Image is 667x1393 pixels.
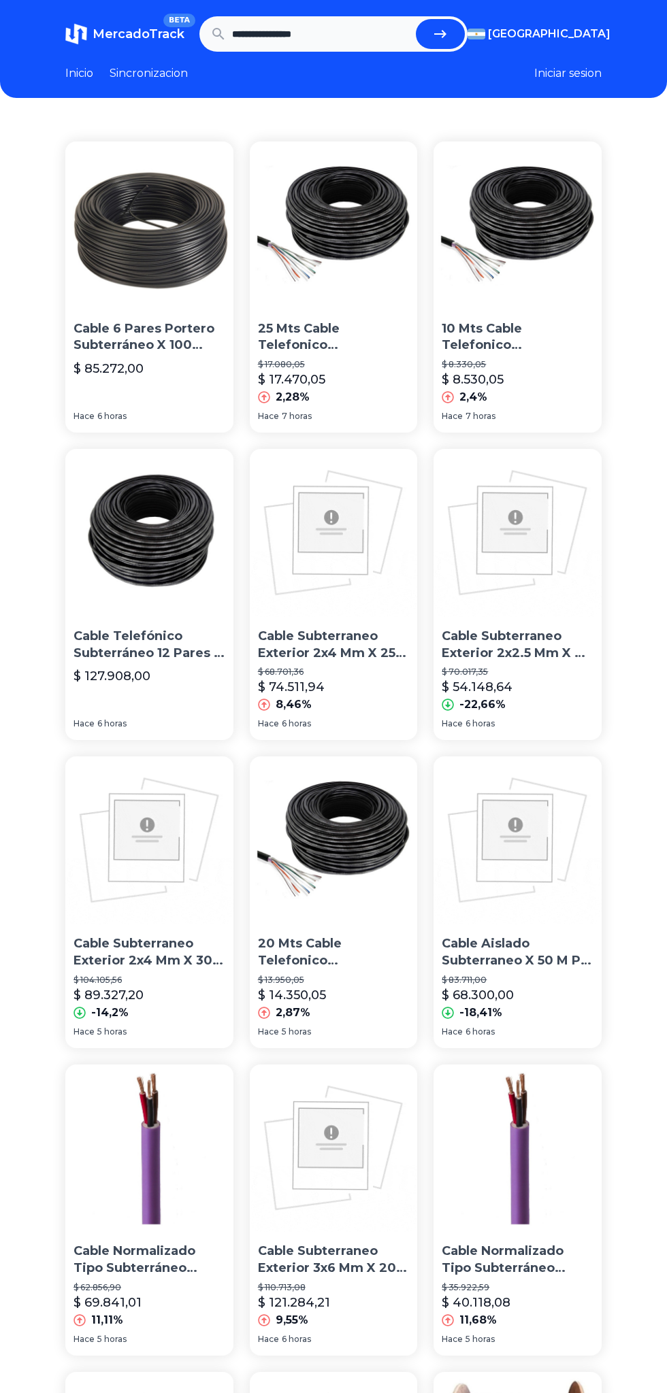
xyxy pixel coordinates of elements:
a: Cable Normalizado Tipo Subterráneo 3x4mm X 10mts Por E631Cable Normalizado Tipo Subterráneo 3x4mm... [434,1064,602,1356]
p: $ 104.105,56 [74,975,225,986]
p: $ 121.284,21 [258,1293,330,1312]
p: 2,87% [276,1005,310,1021]
img: 10 Mts Cable Telefonico Subterraneo 3 Pares 6 Hilos Porteros [434,141,602,309]
p: Cable 6 Pares Portero Subterráneo X 100 Metros [74,320,225,354]
span: [GEOGRAPHIC_DATA] [488,26,611,42]
p: Cable Subterraneo Exterior 3x6 Mm X 20 Mts Electro Cable [258,1243,410,1277]
p: $ 89.327,20 [74,986,144,1005]
span: 6 horas [282,718,311,729]
p: $ 68.300,00 [442,986,514,1005]
p: 2,28% [276,389,310,405]
p: $ 13.950,05 [258,975,410,986]
button: [GEOGRAPHIC_DATA] [468,26,602,42]
span: Hace [442,718,463,729]
a: Cable Subterraneo Exterior 2x4 Mm X 30 Mts Electro CableCable Subterraneo Exterior 2x4 Mm X 30 Mt... [65,756,233,1047]
span: Hace [442,1334,463,1345]
p: $ 54.148,64 [442,677,513,696]
img: 20 Mts Cable Telefonico Subterraneo 2 Pares 4 Hilos Porteros [250,756,418,924]
span: Hace [258,411,279,422]
a: Cable Subterraneo Exterior 3x6 Mm X 20 Mts Electro CableCable Subterraneo Exterior 3x6 Mm X 20 Mt... [250,1064,418,1356]
a: Cable Aislado Subterraneo X 50 M P Electrificador - BoyeroCable Aislado Subterraneo X 50 M P Elec... [434,756,602,1047]
span: 5 horas [97,1334,127,1345]
span: 6 horas [97,411,127,422]
p: $ 40.118,08 [442,1293,510,1312]
a: 20 Mts Cable Telefonico Subterraneo 2 Pares 4 Hilos Porteros20 Mts Cable Telefonico Subterraneo 2... [250,756,418,1047]
span: Hace [74,1334,95,1345]
img: Cable Normalizado Tipo Subterráneo 3x6mm X 10mts Por E631 [65,1064,233,1232]
span: MercadoTrack [93,27,184,41]
p: $ 110.713,08 [258,1282,410,1293]
p: -14,2% [91,1005,129,1021]
p: -18,41% [459,1005,502,1021]
a: Cable Normalizado Tipo Subterráneo 3x6mm X 10mts Por E631Cable Normalizado Tipo Subterráneo 3x6mm... [65,1064,233,1356]
p: $ 17.470,05 [258,370,325,389]
p: 20 Mts Cable Telefonico Subterraneo 2 Pares 4 Hilos Porteros [258,935,410,969]
p: $ 74.511,94 [258,677,325,696]
span: Hace [74,718,95,729]
a: Cable Telefónico Subterráneo 12 Pares X 50 MetrosCable Telefónico Subterráneo 12 Pares X 50 Metro... [65,449,233,740]
span: 6 horas [466,718,495,729]
p: $ 85.272,00 [74,359,144,378]
button: Iniciar sesion [534,65,602,82]
span: Hace [258,718,279,729]
span: 6 horas [282,1334,311,1345]
p: -22,66% [459,696,506,713]
span: 6 horas [97,718,127,729]
p: $ 70.017,35 [442,667,593,677]
p: 8,46% [276,696,312,713]
p: 25 Mts Cable Telefonico Subterraneo 2 Pares 4 Hilos Porteros [258,320,410,354]
p: Cable Normalizado Tipo Subterráneo 3x6mm X 10mts Por E631 [74,1243,225,1277]
a: 10 Mts Cable Telefonico Subterraneo 3 Pares 6 Hilos Porteros10 Mts Cable Telefonico Subterraneo 3... [434,141,602,433]
span: 7 horas [282,411,312,422]
a: Sincronizacion [110,65,188,82]
span: Hace [258,1334,279,1345]
p: 9,55% [276,1312,308,1328]
p: $ 17.080,05 [258,359,410,370]
img: Cable Subterraneo Exterior 2x2.5 Mm X 25 Mts Electro Cable [434,449,602,617]
img: Cable Subterraneo Exterior 3x6 Mm X 20 Mts Electro Cable [250,1064,418,1232]
img: Cable Telefónico Subterráneo 12 Pares X 50 Metros [65,449,233,617]
p: Cable Aislado Subterraneo X 50 M P Electrificador - Boyero [442,935,593,969]
img: Cable Subterraneo Exterior 2x4 Mm X 30 Mts Electro Cable [65,756,233,924]
p: 2,4% [459,389,487,405]
img: Cable Subterraneo Exterior 2x4 Mm X 25 Mts Electro Cable [250,449,418,617]
p: 11,68% [459,1312,497,1328]
p: $ 83.711,00 [442,975,593,986]
span: Hace [442,411,463,422]
p: Cable Normalizado Tipo Subterráneo 3x4mm X 10mts Por E631 [442,1243,593,1277]
span: Hace [74,411,95,422]
img: 25 Mts Cable Telefonico Subterraneo 2 Pares 4 Hilos Porteros [250,141,418,309]
img: Cable Normalizado Tipo Subterráneo 3x4mm X 10mts Por E631 [434,1064,602,1232]
img: Cable 6 Pares Portero Subterráneo X 100 Metros [65,141,233,309]
img: MercadoTrack [65,23,87,45]
span: 5 horas [97,1026,127,1037]
span: 6 horas [466,1026,495,1037]
span: Hace [258,1026,279,1037]
p: Cable Subterraneo Exterior 2x4 Mm X 25 Mts Electro Cable [258,628,410,662]
span: Hace [74,1026,95,1037]
p: Cable Subterraneo Exterior 2x4 Mm X 30 Mts Electro Cable [74,935,225,969]
a: 25 Mts Cable Telefonico Subterraneo 2 Pares 4 Hilos Porteros25 Mts Cable Telefonico Subterraneo 2... [250,141,418,433]
p: $ 8.330,05 [442,359,593,370]
span: 7 horas [466,411,495,422]
p: $ 68.701,36 [258,667,410,677]
span: BETA [163,14,195,27]
p: $ 62.856,90 [74,1282,225,1293]
p: $ 14.350,05 [258,986,326,1005]
p: $ 69.841,01 [74,1293,142,1312]
a: Inicio [65,65,93,82]
span: 5 horas [466,1334,495,1345]
a: Cable Subterraneo Exterior 2x4 Mm X 25 Mts Electro CableCable Subterraneo Exterior 2x4 Mm X 25 Mt... [250,449,418,740]
a: Cable 6 Pares Portero Subterráneo X 100 MetrosCable 6 Pares Portero Subterráneo X 100 Metros$ 85.... [65,141,233,433]
p: $ 127.908,00 [74,667,150,686]
p: Cable Subterraneo Exterior 2x2.5 Mm X 25 Mts Electro Cable [442,628,593,662]
p: 10 Mts Cable Telefonico Subterraneo 3 Pares 6 Hilos Porteros [442,320,593,354]
img: Cable Aislado Subterraneo X 50 M P Electrificador - Boyero [434,756,602,924]
p: $ 35.922,59 [442,1282,593,1293]
p: 11,11% [91,1312,123,1328]
img: Argentina [468,29,485,39]
a: Cable Subterraneo Exterior 2x2.5 Mm X 25 Mts Electro CableCable Subterraneo Exterior 2x2.5 Mm X 2... [434,449,602,740]
a: MercadoTrackBETA [65,23,184,45]
p: $ 8.530,05 [442,370,504,389]
p: Cable Telefónico Subterráneo 12 Pares X 50 Metros [74,628,225,662]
